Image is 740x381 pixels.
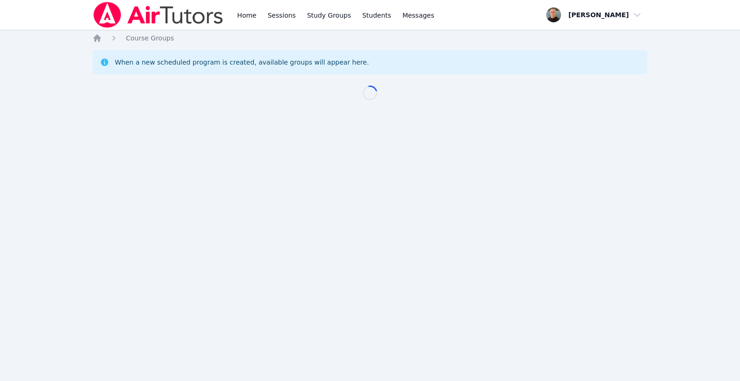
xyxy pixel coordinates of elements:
nav: Breadcrumb [92,33,647,43]
img: Air Tutors [92,2,224,28]
span: Course Groups [126,34,174,42]
span: Messages [403,11,435,20]
div: When a new scheduled program is created, available groups will appear here. [115,58,369,67]
a: Course Groups [126,33,174,43]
